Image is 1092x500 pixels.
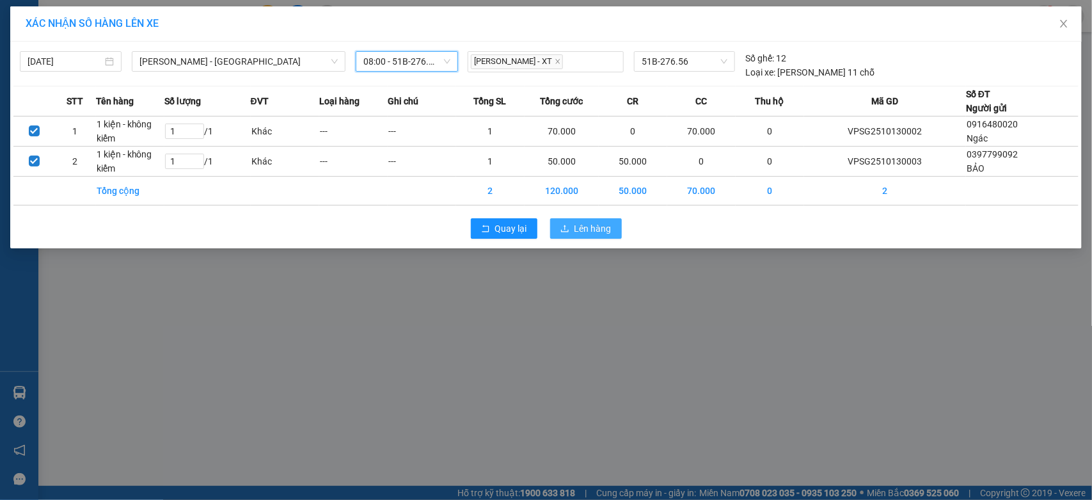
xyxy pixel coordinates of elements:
[642,52,727,71] span: 51B-276.56
[319,94,360,108] span: Loại hàng
[667,147,736,177] td: 0
[555,58,561,65] span: close
[745,65,775,79] span: Loại xe:
[599,147,667,177] td: 50.000
[967,149,1018,159] span: 0397799092
[599,117,667,147] td: 0
[474,94,507,108] span: Tổng SL
[550,218,622,239] button: uploadLên hàng
[736,177,804,206] td: 0
[966,87,1007,115] div: Số ĐT Người gửi
[804,147,966,177] td: VPSG2510130003
[481,224,490,234] span: rollback
[54,117,95,147] td: 1
[54,147,95,177] td: 2
[871,94,898,108] span: Mã GD
[251,94,269,108] span: ĐVT
[525,117,599,147] td: 70.000
[525,177,599,206] td: 120.000
[525,147,599,177] td: 50.000
[388,94,418,108] span: Ghi chú
[574,222,612,236] span: Lên hàng
[96,117,164,147] td: 1 kiện - không kiểm
[319,147,388,177] td: ---
[804,177,966,206] td: 2
[96,147,164,177] td: 1 kiện - không kiểm
[471,54,563,69] span: [PERSON_NAME] - XT
[695,94,707,108] span: CC
[251,117,319,147] td: Khác
[495,222,527,236] span: Quay lại
[319,117,388,147] td: ---
[967,133,988,143] span: Ngác
[164,94,201,108] span: Số lượng
[67,94,83,108] span: STT
[363,52,450,71] span: 08:00 - 51B-276.56
[456,117,525,147] td: 1
[456,147,525,177] td: 1
[251,147,319,177] td: Khác
[804,117,966,147] td: VPSG2510130002
[96,177,164,206] td: Tổng cộng
[745,65,874,79] div: [PERSON_NAME] 11 chỗ
[96,94,134,108] span: Tên hàng
[756,94,784,108] span: Thu hộ
[560,224,569,234] span: upload
[540,94,583,108] span: Tổng cước
[667,177,736,206] td: 70.000
[1046,6,1082,42] button: Close
[26,17,159,29] span: XÁC NHẬN SỐ HÀNG LÊN XE
[388,117,456,147] td: ---
[745,51,774,65] span: Số ghế:
[599,177,667,206] td: 50.000
[28,54,102,69] input: 13/10/2025
[164,147,251,177] td: / 1
[331,58,338,65] span: down
[736,117,804,147] td: 0
[1059,19,1069,29] span: close
[139,52,338,71] span: Hồ Chí Minh - Cần Thơ
[736,147,804,177] td: 0
[667,117,736,147] td: 70.000
[456,177,525,206] td: 2
[164,117,251,147] td: / 1
[967,119,1018,129] span: 0916480020
[471,218,537,239] button: rollbackQuay lại
[745,51,786,65] div: 12
[388,147,456,177] td: ---
[627,94,638,108] span: CR
[967,163,985,173] span: BẢO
